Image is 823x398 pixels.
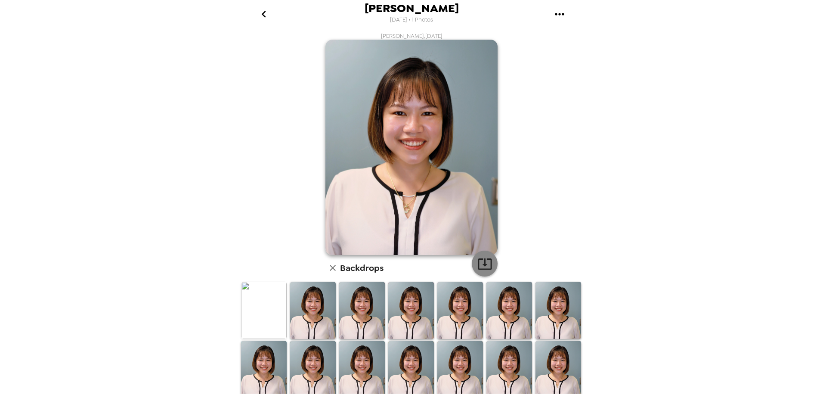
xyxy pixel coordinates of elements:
[381,32,442,40] span: [PERSON_NAME] , [DATE]
[241,282,287,339] img: Original
[365,3,459,14] span: [PERSON_NAME]
[390,14,433,26] span: [DATE] • 1 Photos
[325,40,498,255] img: user
[340,261,384,275] h6: Backdrops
